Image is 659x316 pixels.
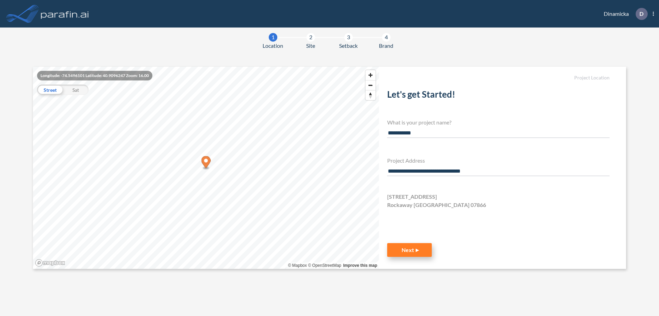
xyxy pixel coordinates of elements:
[306,42,315,50] span: Site
[344,33,353,42] div: 3
[307,33,315,42] div: 2
[201,156,211,170] div: Map marker
[269,33,277,42] div: 1
[288,263,307,268] a: Mapbox
[263,42,283,50] span: Location
[387,75,610,81] h5: Project Location
[593,8,654,20] div: Dinamicka
[387,119,610,126] h4: What is your project name?
[379,42,393,50] span: Brand
[639,11,644,17] p: D
[387,243,432,257] button: Next
[343,263,377,268] a: Improve this map
[366,90,375,100] button: Reset bearing to north
[35,259,65,267] a: Mapbox homepage
[339,42,358,50] span: Setback
[308,263,341,268] a: OpenStreetMap
[387,157,610,164] h4: Project Address
[39,7,90,21] img: logo
[63,85,89,95] div: Sat
[387,89,610,102] h2: Let's get Started!
[382,33,391,42] div: 4
[387,201,486,209] span: Rockaway [GEOGRAPHIC_DATA] 07866
[37,85,63,95] div: Street
[33,67,379,269] canvas: Map
[366,70,375,80] button: Zoom in
[387,193,437,201] span: [STREET_ADDRESS]
[366,80,375,90] button: Zoom out
[37,71,152,80] div: Longitude: -74.5496101 Latitude: 40.9096247 Zoom: 16.00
